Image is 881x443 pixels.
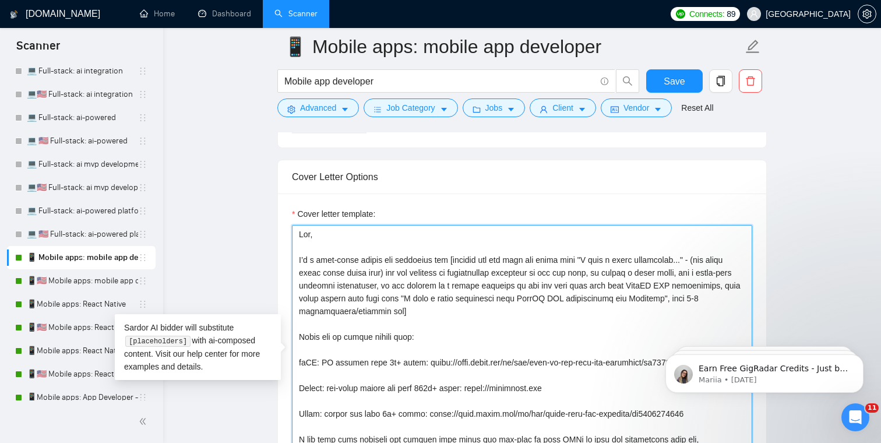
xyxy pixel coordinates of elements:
span: holder [138,393,147,402]
span: idcard [611,105,619,114]
a: 💻 🇺🇸 Full-stack: ai-powered platform [27,223,138,246]
button: userClientcaret-down [530,99,596,117]
a: searchScanner [274,9,318,19]
a: Reset All [681,101,713,114]
a: 💻🇺🇸 Full-stack: ai mvp development [27,176,138,199]
a: setting [858,9,876,19]
li: 💻🇺🇸 Full-stack: ai integration [7,83,156,106]
a: 💻 Full-stack: ai-powered platform [27,199,138,223]
li: 💻 Full-stack: ai mvp development [7,153,156,176]
code: [placeholders] [125,336,190,347]
span: holder [138,253,147,262]
span: holder [138,230,147,239]
span: info-circle [601,78,608,85]
button: folderJobscaret-down [463,99,526,117]
input: Scanner name... [284,32,743,61]
li: 💻 Full-stack: ai-powered platform [7,199,156,223]
span: caret-down [341,105,349,114]
div: Cover Letter Options [292,160,752,194]
a: help center [187,349,227,358]
span: search [616,76,639,86]
li: 💻 🇺🇸 Full-stack: ai-powered platform [7,223,156,246]
span: 89 [727,8,735,20]
span: caret-down [578,105,586,114]
li: 📱Mobile apps: React Native + AI integration [7,339,156,363]
span: Save [664,74,685,89]
span: edit [745,39,760,54]
span: setting [858,9,876,19]
a: 💻 Full-stack: ai mvp development [27,153,138,176]
span: holder [138,136,147,146]
input: Search Freelance Jobs... [284,74,595,89]
span: holder [138,276,147,286]
span: double-left [139,416,150,427]
li: 📱Mobile apps: App Developer - titles [7,386,156,409]
span: 11 [865,403,879,413]
button: settingAdvancedcaret-down [277,99,359,117]
a: homeHome [140,9,175,19]
span: Client [552,101,573,114]
span: user [540,105,548,114]
li: 📱 Mobile apps: mobile app developer [7,246,156,269]
img: logo [10,5,18,24]
a: 📱Mobile apps: React Native + AI integration [27,339,138,363]
a: 💻 🇺🇸 Full-stack: ai-powered [27,129,138,153]
span: holder [138,300,147,309]
div: Sardor AI bidder will substitute with ai-composed content. Visit our for more examples and details. [115,314,281,380]
span: caret-down [654,105,662,114]
a: 📱Mobile apps: React Native [27,293,138,316]
li: 📱🇺🇸 Mobile apps: React Native + AI integration [7,363,156,386]
li: 📱🇺🇸 Mobile apps: mobile app developer [7,269,156,293]
span: Connects: [689,8,724,20]
span: user [750,10,758,18]
li: 💻 Full-stack: ai integration [7,59,156,83]
a: 💻 Full-stack: ai integration [27,59,138,83]
span: Job Category [386,101,435,114]
a: 📱🇺🇸 Mobile apps: React Native + AI integration [27,363,138,386]
iframe: Intercom notifications message [648,330,881,412]
span: holder [138,183,147,192]
span: folder [473,105,481,114]
a: 💻 Full-stack: ai-powered [27,106,138,129]
button: setting [858,5,876,23]
span: holder [138,206,147,216]
button: barsJob Categorycaret-down [364,99,457,117]
span: bars [373,105,382,114]
span: Scanner [7,37,69,62]
button: search [616,69,639,93]
a: 📱Mobile apps: App Developer - titles [27,386,138,409]
span: holder [138,66,147,76]
button: Save [646,69,703,93]
li: 📱Mobile apps: React Native [7,293,156,316]
span: holder [138,160,147,169]
button: delete [739,69,762,93]
button: idcardVendorcaret-down [601,99,672,117]
iframe: Intercom live chat [841,403,869,431]
li: 💻 Full-stack: ai-powered [7,106,156,129]
span: setting [287,105,295,114]
span: Vendor [623,101,649,114]
span: holder [138,113,147,122]
li: 📱🇺🇸 Mobile apps: React Native [7,316,156,339]
span: caret-down [440,105,448,114]
span: caret-down [507,105,515,114]
span: Advanced [300,101,336,114]
a: 💻🇺🇸 Full-stack: ai integration [27,83,138,106]
a: dashboardDashboard [198,9,251,19]
li: 💻 🇺🇸 Full-stack: ai-powered [7,129,156,153]
button: copy [709,69,732,93]
span: holder [138,90,147,99]
span: copy [710,76,732,86]
label: Cover letter template: [292,208,375,220]
span: Jobs [485,101,503,114]
a: 📱🇺🇸 Mobile apps: mobile app developer [27,269,138,293]
a: 📱🇺🇸 Mobile apps: React Native [27,316,138,339]
a: 📱 Mobile apps: mobile app developer [27,246,138,269]
li: 💻🇺🇸 Full-stack: ai mvp development [7,176,156,199]
img: upwork-logo.png [676,9,685,19]
span: delete [739,76,762,86]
